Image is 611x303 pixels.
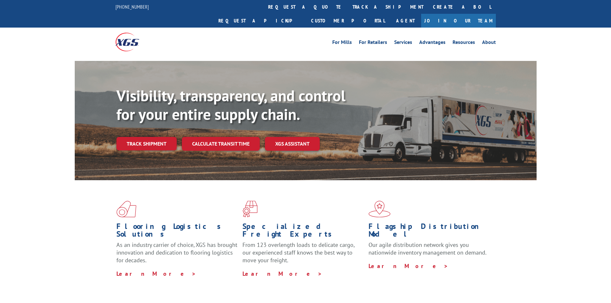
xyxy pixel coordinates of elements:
h1: Flooring Logistics Solutions [116,223,238,241]
a: Calculate transit time [182,137,260,151]
a: Learn More > [242,270,322,277]
b: Visibility, transparency, and control for your entire supply chain. [116,86,345,124]
img: xgs-icon-total-supply-chain-intelligence-red [116,201,136,217]
a: For Retailers [359,40,387,47]
a: Request a pickup [214,14,306,28]
a: Learn More > [116,270,196,277]
a: Join Our Team [421,14,496,28]
a: For Mills [332,40,352,47]
a: Services [394,40,412,47]
a: Advantages [419,40,446,47]
span: As an industry carrier of choice, XGS has brought innovation and dedication to flooring logistics... [116,241,237,264]
h1: Flagship Distribution Model [369,223,490,241]
a: Customer Portal [306,14,390,28]
h1: Specialized Freight Experts [242,223,364,241]
img: xgs-icon-focused-on-flooring-red [242,201,258,217]
a: XGS ASSISTANT [265,137,320,151]
a: Track shipment [116,137,177,150]
a: About [482,40,496,47]
img: xgs-icon-flagship-distribution-model-red [369,201,391,217]
a: [PHONE_NUMBER] [115,4,149,10]
p: From 123 overlength loads to delicate cargo, our experienced staff knows the best way to move you... [242,241,364,270]
a: Agent [390,14,421,28]
a: Resources [453,40,475,47]
span: Our agile distribution network gives you nationwide inventory management on demand. [369,241,487,256]
a: Learn More > [369,262,448,270]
